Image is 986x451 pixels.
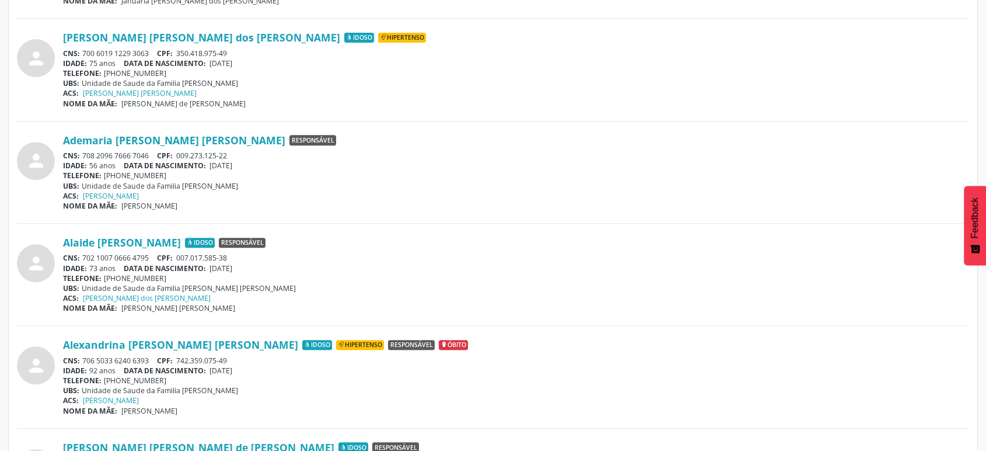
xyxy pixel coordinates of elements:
span: UBS: [63,181,79,191]
div: 73 anos [63,263,969,273]
span: ACS: [63,396,79,405]
button: Feedback - Mostrar pesquisa [964,186,986,265]
div: 700 6019 1229 3063 [63,48,969,58]
span: TELEFONE: [63,68,102,78]
span: CNS: [63,151,80,161]
span: CPF: [157,151,173,161]
a: [PERSON_NAME] [83,191,139,201]
span: [PERSON_NAME] de [PERSON_NAME] [121,99,246,109]
span: [DATE] [209,161,232,171]
a: [PERSON_NAME] [PERSON_NAME] dos [PERSON_NAME] [63,31,340,44]
span: Idoso [302,340,332,351]
span: NOME DA MÃE: [63,303,117,313]
span: [DATE] [209,263,232,273]
i: person [26,253,47,274]
div: [PHONE_NUMBER] [63,68,969,78]
span: Idoso [185,238,215,248]
span: DATA DE NASCIMENTO: [124,161,206,171]
span: [PERSON_NAME] [121,406,177,416]
span: Hipertenso [378,33,426,43]
div: 75 anos [63,58,969,68]
span: Responsável [289,135,336,145]
div: [PHONE_NUMBER] [63,376,969,386]
i: person [26,48,47,69]
span: Responsável [388,340,435,351]
span: CNS: [63,253,80,263]
span: DATA DE NASCIMENTO: [124,366,206,376]
div: Unidade de Saude da Familia [PERSON_NAME] [PERSON_NAME] [63,283,969,293]
span: 007.017.585-38 [176,253,227,263]
a: Ademaria [PERSON_NAME] [PERSON_NAME] [63,134,285,147]
span: IDADE: [63,366,87,376]
span: Idoso [344,33,374,43]
div: Unidade de Saude da Familia [PERSON_NAME] [63,78,969,88]
span: CNS: [63,356,80,366]
div: 706 5033 6240 6393 [63,356,969,366]
a: Alexandrina [PERSON_NAME] [PERSON_NAME] [63,338,298,351]
span: CPF: [157,253,173,263]
div: 92 anos [63,366,969,376]
span: Óbito [439,340,468,351]
span: DATA DE NASCIMENTO: [124,58,206,68]
span: TELEFONE: [63,376,102,386]
i: person [26,355,47,376]
div: [PHONE_NUMBER] [63,171,969,181]
div: 702 1007 0666 4795 [63,253,969,263]
span: ACS: [63,191,79,201]
span: NOME DA MÃE: [63,99,117,109]
a: Alaide [PERSON_NAME] [63,236,181,249]
span: UBS: [63,283,79,293]
span: ACS: [63,88,79,98]
span: IDADE: [63,161,87,171]
span: DATA DE NASCIMENTO: [124,263,206,273]
div: Unidade de Saude da Familia [PERSON_NAME] [63,386,969,396]
span: 350.418.975-49 [176,48,227,58]
span: 009.273.125-22 [176,151,227,161]
span: CPF: [157,356,173,366]
a: [PERSON_NAME] [83,396,139,405]
span: NOME DA MÃE: [63,406,117,416]
span: Responsável [219,238,265,248]
span: NOME DA MÃE: [63,201,117,211]
span: [PERSON_NAME] [121,201,177,211]
span: CPF: [157,48,173,58]
span: Hipertenso [336,340,384,351]
span: TELEFONE: [63,273,102,283]
span: 742.359.075-49 [176,356,227,366]
div: [PHONE_NUMBER] [63,273,969,283]
span: ACS: [63,293,79,303]
a: [PERSON_NAME] dos [PERSON_NAME] [83,293,211,303]
span: CNS: [63,48,80,58]
i: person [26,150,47,171]
span: Feedback [970,197,980,238]
span: IDADE: [63,263,87,273]
div: 56 anos [63,161,969,171]
span: [DATE] [209,366,232,376]
div: Unidade de Saude da Familia [PERSON_NAME] [63,181,969,191]
div: 708 2096 7666 7046 [63,151,969,161]
span: UBS: [63,78,79,88]
span: [DATE] [209,58,232,68]
span: TELEFONE: [63,171,102,181]
span: [PERSON_NAME] [PERSON_NAME] [121,303,235,313]
a: [PERSON_NAME] [PERSON_NAME] [83,88,197,98]
span: UBS: [63,386,79,396]
span: IDADE: [63,58,87,68]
